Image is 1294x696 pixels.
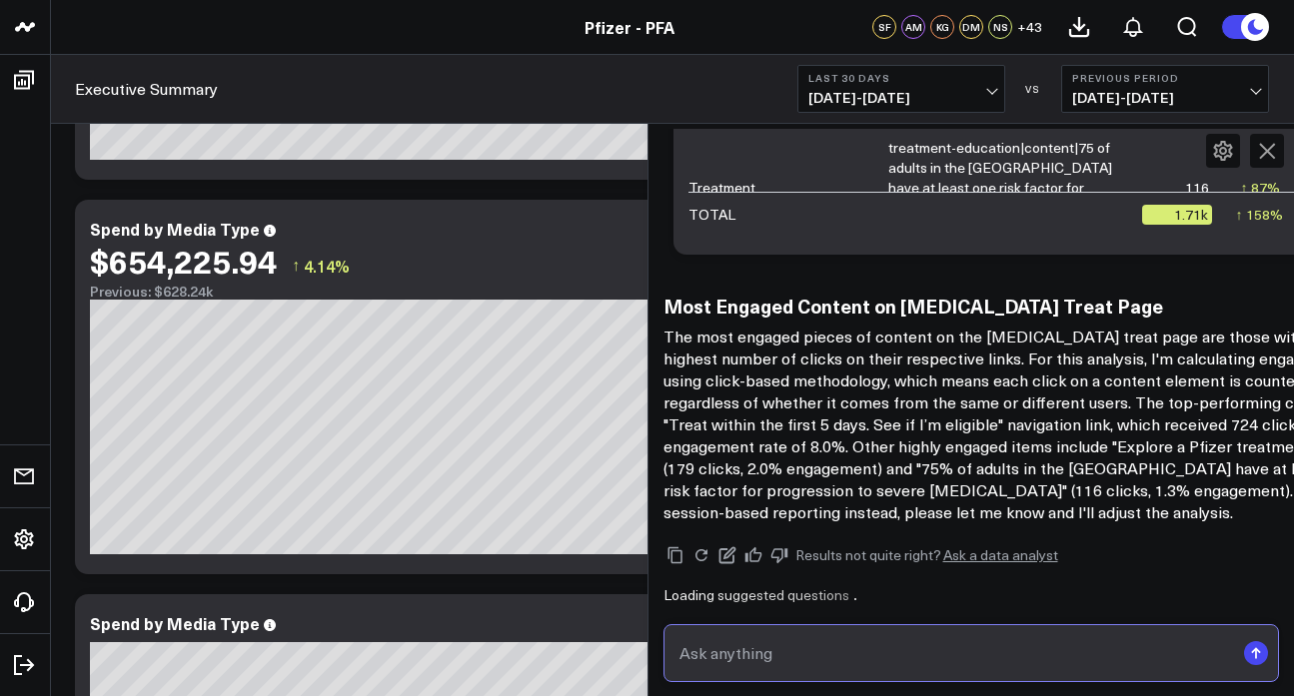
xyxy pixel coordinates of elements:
[304,255,350,277] span: 4.14%
[959,15,983,39] div: DM
[808,72,994,84] b: Last 30 Days
[292,253,300,279] span: ↑
[1241,178,1280,198] div: ↑ 87%
[1017,20,1042,34] span: + 43
[674,635,1235,671] input: Ask anything
[663,587,870,603] div: Loading suggested questions
[1072,90,1258,106] span: [DATE] - [DATE]
[943,548,1058,562] a: Ask a data analyst
[90,612,260,634] div: Spend by Media Type
[988,15,1012,39] div: NS
[1015,83,1051,95] div: VS
[797,65,1005,113] button: Last 30 Days[DATE]-[DATE]
[6,647,44,683] a: Log Out
[888,138,1124,238] div: treatment-education|content|75 of adults in the [GEOGRAPHIC_DATA] have at least one risk factor f...
[688,178,755,198] div: Treatment
[90,243,277,279] div: $654,225.94
[585,16,674,38] a: Pfizer - PFA
[795,545,941,564] span: Results not quite right?
[808,90,994,106] span: [DATE] - [DATE]
[930,15,954,39] div: KG
[663,543,687,567] button: Copy
[872,15,896,39] div: SF
[90,218,260,240] div: Spend by Media Type
[1142,205,1212,225] div: 1.71k
[688,205,735,225] div: TOTAL
[1072,72,1258,84] b: Previous Period
[901,15,925,39] div: AM
[1185,178,1209,198] div: 116
[1236,205,1283,225] div: ↑ 158%
[1061,65,1269,113] button: Previous Period[DATE]-[DATE]
[90,284,719,300] div: Previous: $628.24k
[75,78,218,100] a: Executive Summary
[1017,15,1042,39] button: +43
